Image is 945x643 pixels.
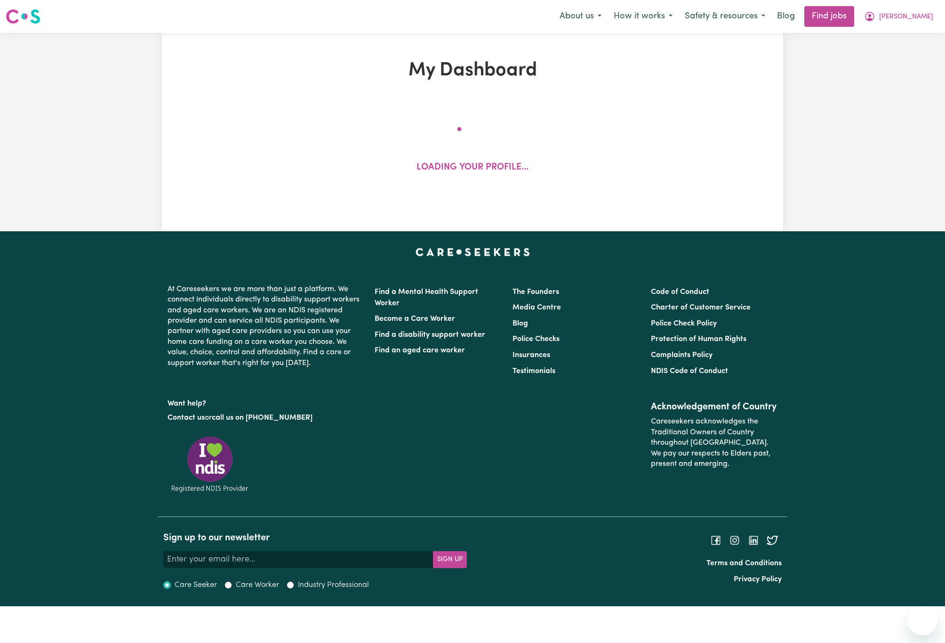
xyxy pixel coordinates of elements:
[175,579,217,591] label: Care Seeker
[168,409,363,427] p: or
[168,414,205,422] a: Contact us
[706,560,782,567] a: Terms and Conditions
[168,435,252,494] img: Registered NDIS provider
[907,605,937,635] iframe: Button to launch messaging window
[651,288,709,296] a: Code of Conduct
[513,288,559,296] a: The Founders
[168,395,363,409] p: Want help?
[375,347,465,354] a: Find an aged care worker
[608,7,679,26] button: How it works
[679,7,771,26] button: Safety & resources
[651,413,777,473] p: Careseekers acknowledges the Traditional Owners of Country throughout [GEOGRAPHIC_DATA]. We pay o...
[513,351,550,359] a: Insurances
[651,367,728,375] a: NDIS Code of Conduct
[163,551,433,568] input: Enter your email here...
[375,288,478,307] a: Find a Mental Health Support Worker
[748,537,759,544] a: Follow Careseekers on LinkedIn
[163,532,467,544] h2: Sign up to our newsletter
[168,280,363,372] p: At Careseekers we are more than just a platform. We connect individuals directly to disability su...
[651,351,713,359] a: Complaints Policy
[734,576,782,583] a: Privacy Policy
[416,161,529,175] p: Loading your profile...
[651,320,717,327] a: Police Check Policy
[271,59,674,82] h1: My Dashboard
[513,335,560,343] a: Police Checks
[651,304,751,311] a: Charter of Customer Service
[416,248,530,256] a: Careseekers home page
[858,7,939,26] button: My Account
[767,537,778,544] a: Follow Careseekers on Twitter
[729,537,740,544] a: Follow Careseekers on Instagram
[298,579,369,591] label: Industry Professional
[433,551,467,568] button: Subscribe
[651,335,746,343] a: Protection of Human Rights
[804,6,854,27] a: Find jobs
[375,315,455,323] a: Become a Care Worker
[212,414,312,422] a: call us on [PHONE_NUMBER]
[710,537,721,544] a: Follow Careseekers on Facebook
[513,367,555,375] a: Testimonials
[236,579,279,591] label: Care Worker
[513,320,528,327] a: Blog
[6,6,40,27] a: Careseekers logo
[375,331,485,339] a: Find a disability support worker
[513,304,561,311] a: Media Centre
[553,7,608,26] button: About us
[651,401,777,413] h2: Acknowledgement of Country
[879,12,933,22] span: [PERSON_NAME]
[6,8,40,25] img: Careseekers logo
[771,6,801,27] a: Blog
